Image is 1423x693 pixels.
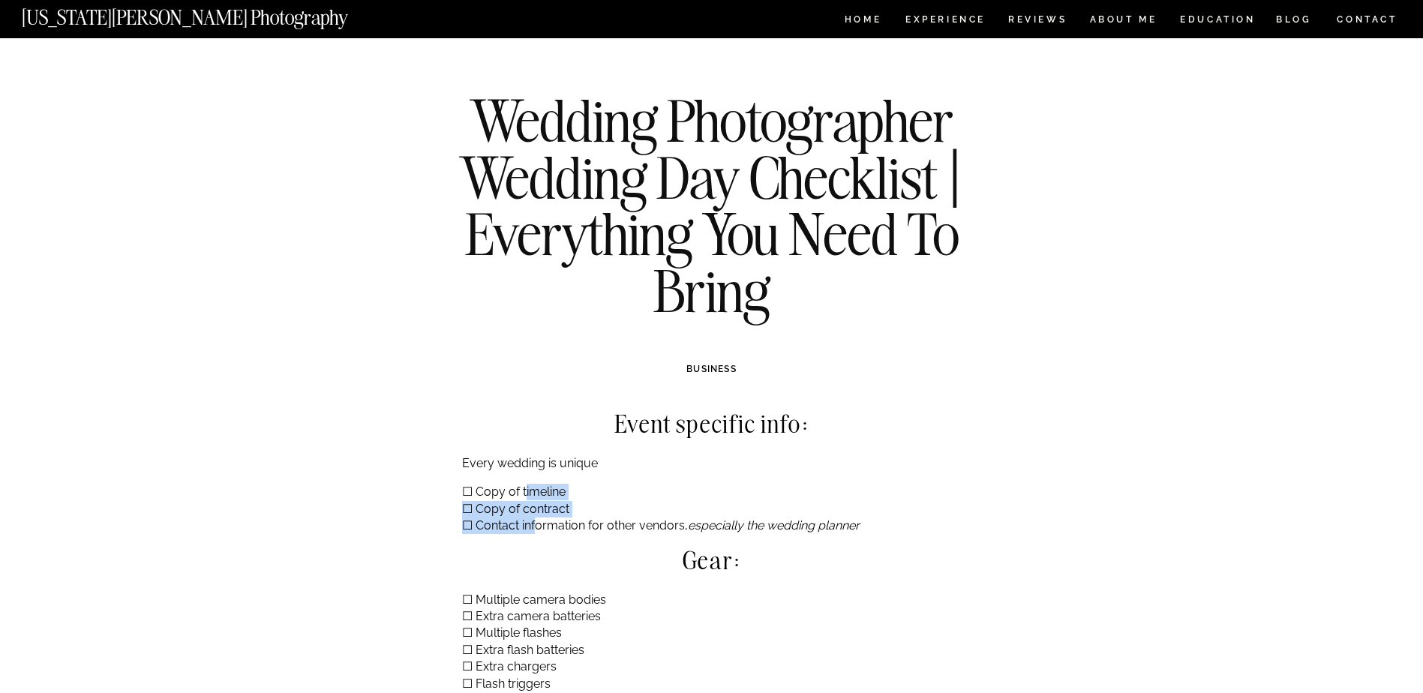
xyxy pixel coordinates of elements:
[462,547,962,574] h2: Gear:
[22,7,398,20] a: [US_STATE][PERSON_NAME] Photography
[842,15,884,28] a: HOME
[1178,15,1257,28] a: EDUCATION
[1276,15,1312,28] a: BLOG
[686,364,737,374] a: BUSINESS
[1089,15,1157,28] a: ABOUT ME
[905,15,984,28] a: Experience
[1336,11,1398,28] a: CONTACT
[688,518,860,532] em: especially the wedding planner
[462,410,962,437] h2: Event specific info:
[462,455,962,472] p: Every wedding is unique
[462,484,962,534] p: ☐ Copy of timeline ☐ Copy of contract ☐ Contact information for other vendors,
[1008,15,1064,28] a: REVIEWS
[440,92,984,319] h1: Wedding Photographer Wedding Day Checklist | Everything You Need To Bring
